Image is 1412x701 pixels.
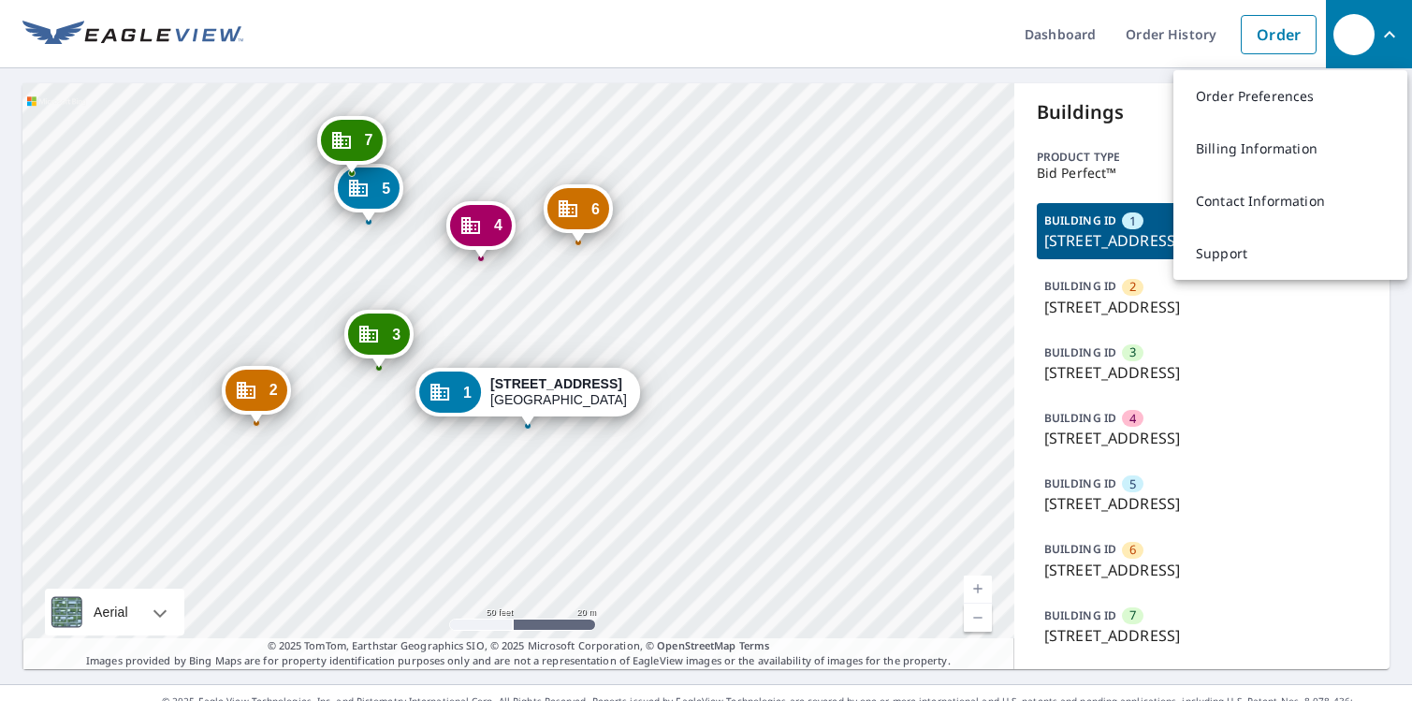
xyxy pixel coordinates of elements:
a: Billing Information [1173,123,1407,175]
div: Dropped pin, building 7, Commercial property, 201 Bella Vista Ct Grand Lake, CO 80447 [317,116,386,174]
div: Dropped pin, building 5, Commercial property, 200 Bella Vista Ct Grand Lake, CO 80447 [334,164,403,222]
p: [STREET_ADDRESS] [1044,559,1360,581]
p: BUILDING ID [1044,212,1116,228]
span: © 2025 TomTom, Earthstar Geographics SIO, © 2025 Microsoft Corporation, © [268,638,770,654]
a: Terms [739,638,770,652]
p: Buildings [1037,98,1367,126]
span: 6 [1129,541,1136,559]
div: Dropped pin, building 1, Commercial property, 205 Bella Vista Ct Grand Lake, CO 80447 [415,368,640,426]
span: 2 [1129,278,1136,296]
p: [STREET_ADDRESS] [1044,427,1360,449]
p: BUILDING ID [1044,541,1116,557]
span: 4 [1129,410,1136,428]
span: 5 [382,182,390,196]
p: [STREET_ADDRESS] [1044,492,1360,515]
a: Current Level 19, Zoom In [964,576,992,604]
strong: [STREET_ADDRESS] [490,376,622,391]
p: [STREET_ADDRESS] [1044,361,1360,384]
span: 1 [1129,212,1136,230]
div: Aerial [88,589,134,635]
span: 6 [591,202,600,216]
p: Product type [1037,149,1367,166]
span: 5 [1129,475,1136,493]
p: BUILDING ID [1044,410,1116,426]
span: 3 [392,328,400,342]
span: 4 [494,218,502,232]
img: EV Logo [22,21,243,49]
p: BUILDING ID [1044,344,1116,360]
p: Images provided by Bing Maps are for property identification purposes only and are not a represen... [22,638,1014,669]
div: Dropped pin, building 2, Commercial property, 203 Bella Vista Ct Grand Lake, CO 80447 [222,366,291,424]
span: 1 [463,386,472,400]
div: Dropped pin, building 3, Commercial property, 204 Bella Vista Ct Grand Lake, CO 80447 [344,310,414,368]
a: Contact Information [1173,175,1407,227]
p: [STREET_ADDRESS] [1044,229,1360,252]
a: OpenStreetMap [657,638,735,652]
a: Order Preferences [1173,70,1407,123]
span: 3 [1129,343,1136,361]
p: BUILDING ID [1044,278,1116,294]
p: [STREET_ADDRESS] [1044,624,1360,647]
span: 7 [365,133,373,147]
a: Order [1241,15,1317,54]
div: Aerial [45,589,184,635]
p: Bid Perfect™ [1037,166,1367,181]
p: BUILDING ID [1044,475,1116,491]
a: Current Level 19, Zoom Out [964,604,992,632]
div: Dropped pin, building 4, Commercial property, 342 Bella Vista Ct Grand Lake, CO 80447 [446,201,516,259]
span: 7 [1129,606,1136,624]
a: Support [1173,227,1407,280]
span: 2 [269,383,278,397]
p: BUILDING ID [1044,607,1116,623]
div: Dropped pin, building 6, Commercial property, 207 Bella Vista Ct Grand Lake, CO 80447 [544,184,613,242]
p: [STREET_ADDRESS] [1044,296,1360,318]
div: [GEOGRAPHIC_DATA] [490,376,627,408]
